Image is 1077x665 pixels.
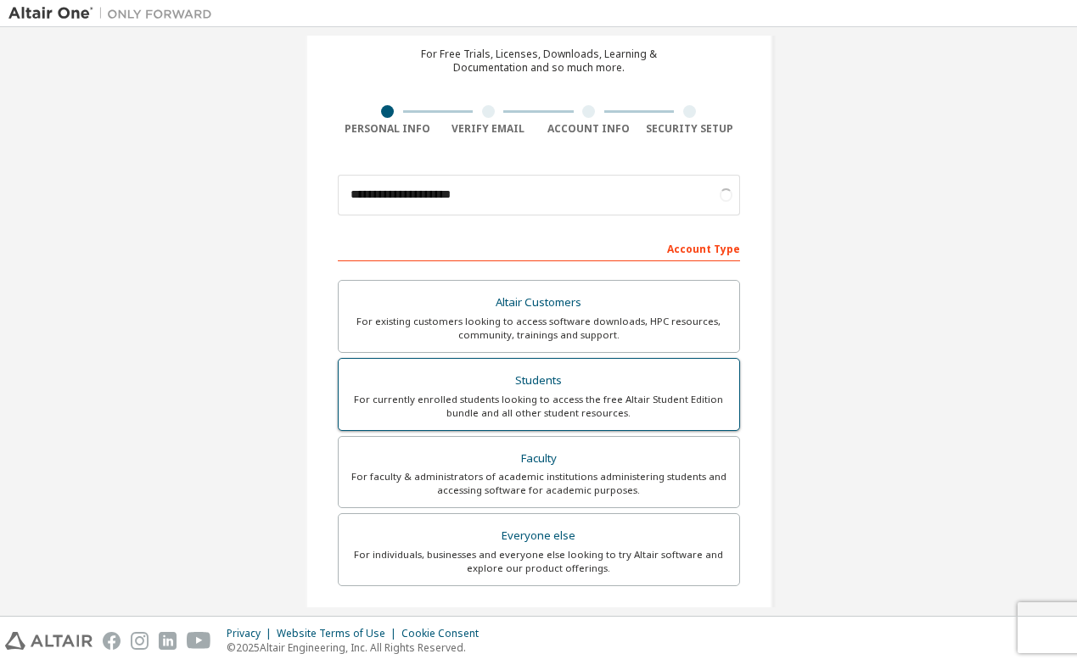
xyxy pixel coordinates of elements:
div: For Free Trials, Licenses, Downloads, Learning & Documentation and so much more. [421,47,657,75]
div: Security Setup [639,122,740,136]
div: Altair Customers [349,291,729,315]
div: Everyone else [349,524,729,548]
div: For currently enrolled students looking to access the free Altair Student Edition bundle and all ... [349,393,729,420]
div: Personal Info [338,122,439,136]
p: © 2025 Altair Engineering, Inc. All Rights Reserved. [227,640,489,655]
div: Website Terms of Use [277,627,401,640]
img: instagram.svg [131,632,149,650]
div: Account Type [338,234,740,261]
img: youtube.svg [187,632,211,650]
div: Privacy [227,627,277,640]
div: Account Info [539,122,640,136]
div: For faculty & administrators of academic institutions administering students and accessing softwa... [349,470,729,497]
div: For existing customers looking to access software downloads, HPC resources, community, trainings ... [349,315,729,342]
img: Altair One [8,5,221,22]
div: Students [349,369,729,393]
div: Faculty [349,447,729,471]
div: Cookie Consent [401,627,489,640]
div: Create an Altair One Account [401,17,676,37]
img: facebook.svg [103,632,121,650]
div: Verify Email [438,122,539,136]
img: altair_logo.svg [5,632,93,650]
img: linkedin.svg [159,632,177,650]
div: For individuals, businesses and everyone else looking to try Altair software and explore our prod... [349,548,729,575]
